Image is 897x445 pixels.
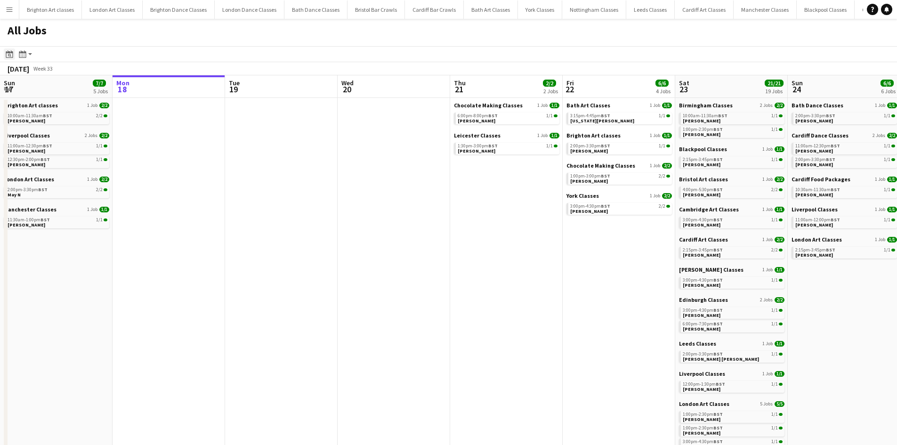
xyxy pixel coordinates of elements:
a: Manchester Classes1 Job1/1 [4,206,109,213]
a: 11:00am-12:30pmBST1/1[PERSON_NAME] [795,143,895,154]
span: BST [831,143,840,149]
span: 3:00pm-4:30pm [570,204,610,209]
span: 1/1 [887,177,897,182]
span: 2/2 [99,133,109,138]
span: Mon [116,79,129,87]
span: Blackpool Classes [679,146,727,153]
span: York Classes [566,192,599,199]
span: 1/1 [775,207,784,212]
span: Katie Mc Collum [795,148,833,154]
span: 1/1 [887,207,897,212]
button: Bath Art Classes [464,0,518,19]
div: Bath Dance Classes1 Job1/12:00pm-3:30pmBST1/1[PERSON_NAME] [792,102,897,132]
span: Samantha Martinez [570,148,608,154]
a: 1:30pm-3:00pmBST1/1[PERSON_NAME] [458,143,558,154]
span: 1 Job [875,207,885,212]
span: 2:00pm-3:30pm [570,144,610,148]
span: 1/1 [775,146,784,152]
span: Georgia Knight [570,118,634,124]
div: Liverpool Classes2 Jobs2/211:00am-12:30pmBST1/1[PERSON_NAME]12:30pm-2:00pmBST1/1[PERSON_NAME] [4,132,109,176]
span: 1/1 [771,308,778,313]
span: London Art Classes [792,236,842,243]
span: 1/1 [884,248,890,252]
span: BST [38,186,48,193]
span: BST [601,173,610,179]
span: 2/2 [662,163,672,169]
span: 1/1 [771,278,778,283]
div: Chocolate Making Classes1 Job1/16:00pm-8:00pmBST1/1[PERSON_NAME] [454,102,559,132]
span: 1/1 [662,133,672,138]
button: London Art Classes [82,0,143,19]
span: 1 Job [762,146,773,152]
span: Week 33 [31,65,55,72]
span: 1/1 [775,267,784,273]
span: Kath Barco [683,222,720,228]
a: Bristol Art classes1 Job2/2 [679,176,784,183]
span: BST [488,113,498,119]
span: 1/1 [659,113,665,118]
div: Bath Art Classes1 Job1/13:15pm-4:45pmBST1/1[US_STATE][PERSON_NAME] [566,102,672,132]
span: 2 Jobs [873,133,885,138]
div: Cardiff Food Packages1 Job1/110:30am-11:30amBST1/1[PERSON_NAME] [792,176,897,206]
span: 1/1 [775,371,784,377]
span: 1 Job [762,371,773,377]
div: Blackpool Classes1 Job1/12:15pm-3:45pmBST1/1[PERSON_NAME] [679,146,784,176]
span: 2 Jobs [760,103,773,108]
span: BST [713,186,723,193]
span: 1 Job [650,133,660,138]
span: 1/1 [99,207,109,212]
a: Bath Dance Classes1 Job1/1 [792,102,897,109]
span: Bath Art Classes [566,102,610,109]
span: BST [713,438,723,445]
div: Cambridge Art Classes1 Job1/13:00pm-4:30pmBST1/1[PERSON_NAME] [679,206,784,236]
a: 4:00pm-5:30pmBST2/2[PERSON_NAME] [683,186,783,197]
span: Chester Classes [679,266,743,273]
a: Brighton Art classes1 Job1/1 [566,132,672,139]
a: Chocolate Making Classes1 Job1/1 [454,102,559,109]
span: Kayleigh Cooke [683,386,720,392]
span: Michael Cottrill [683,192,720,198]
span: BST [831,186,840,193]
a: [PERSON_NAME] Classes1 Job1/1 [679,266,784,273]
a: Edinburgh Classes2 Jobs2/2 [679,296,784,303]
span: 1 Job [762,177,773,182]
span: Mark Robertson [795,192,833,198]
div: Brighton Art classes1 Job2/210:00am-11:30amBST2/2[PERSON_NAME] [4,102,109,132]
a: 10:00am-11:30amBST1/1[PERSON_NAME] [683,113,783,123]
span: 1 Job [87,103,97,108]
span: 3:00pm-4:30pm [683,439,723,444]
a: 1:00pm-3:00pmBST2/2[PERSON_NAME] [570,173,670,184]
span: 2/2 [775,177,784,182]
span: Birmingham Classes [679,102,733,109]
span: 1 Job [762,267,773,273]
span: Lily Wright [8,162,45,168]
a: 3:00pm-4:30pmBST1/1[PERSON_NAME] [683,217,783,227]
div: Liverpool Classes1 Job1/112:00pm-1:30pmBST1/1[PERSON_NAME] [679,370,784,400]
span: 10:00am-11:30am [8,113,52,118]
a: 10:00am-11:30amBST2/2[PERSON_NAME] [8,113,107,123]
span: 5 Jobs [760,401,773,407]
span: 2/2 [96,113,103,118]
span: 6:00pm-7:30pm [683,322,723,326]
span: 1 Job [537,103,548,108]
a: Liverpool Classes2 Jobs2/2 [4,132,109,139]
span: BST [716,381,725,387]
div: Birmingham Classes2 Jobs2/210:00am-11:30amBST1/1[PERSON_NAME]1:00pm-2:30pmBST1/1[PERSON_NAME] [679,102,784,146]
span: 11:00am-12:30pm [795,144,840,148]
span: 1/1 [96,144,103,148]
a: 3:00pm-4:30pmBST1/1[PERSON_NAME] [683,307,783,318]
span: Lauren Chan [458,148,495,154]
span: Chocolate Making Classes [454,102,523,109]
div: Brighton Art classes1 Job1/12:00pm-3:30pmBST1/1[PERSON_NAME] [566,132,672,162]
a: 11:00am-12:00pmBST1/1[PERSON_NAME] [795,217,895,227]
span: Brighton Art classes [566,132,621,139]
span: Leeds Classes [679,340,716,347]
span: 1/1 [884,113,890,118]
a: 1:00pm-2:30pmBST1/1[PERSON_NAME] [683,126,783,137]
a: 3:00pm-4:30pmBST2/2[PERSON_NAME] [570,203,670,214]
span: May N [8,192,21,198]
span: BST [713,411,723,417]
a: Cardiff Food Packages1 Job1/1 [792,176,897,183]
span: 2:00pm-3:30pm [8,187,48,192]
a: Liverpool Classes1 Job1/1 [792,206,897,213]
